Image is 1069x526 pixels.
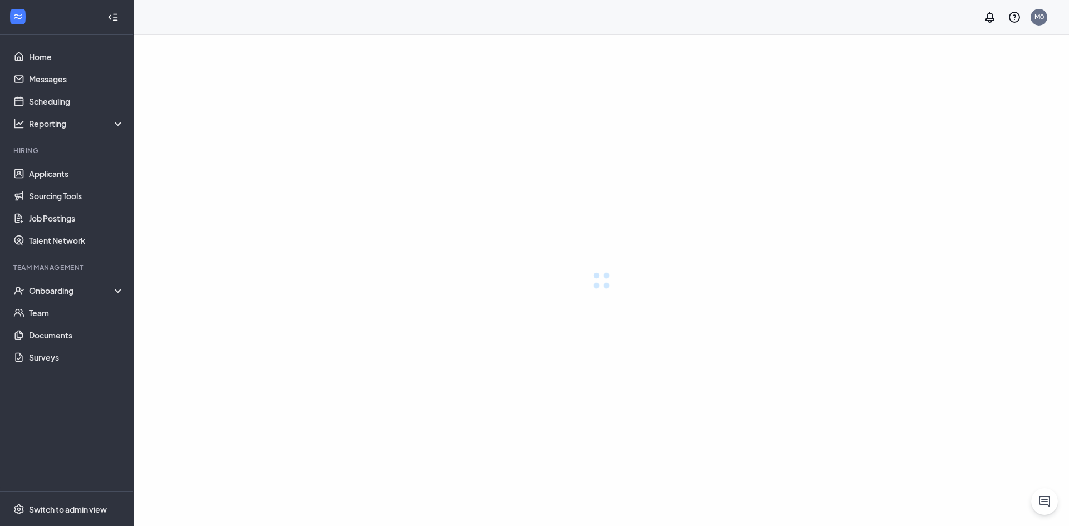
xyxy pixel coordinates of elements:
[29,90,124,112] a: Scheduling
[29,163,124,185] a: Applicants
[29,346,124,368] a: Surveys
[29,207,124,229] a: Job Postings
[1031,488,1058,515] button: ChatActive
[29,302,124,324] a: Team
[13,118,24,129] svg: Analysis
[1034,12,1044,22] div: M0
[983,11,997,24] svg: Notifications
[13,285,24,296] svg: UserCheck
[12,11,23,22] svg: WorkstreamLogo
[29,229,124,252] a: Talent Network
[29,504,107,515] div: Switch to admin view
[13,263,122,272] div: Team Management
[107,12,119,23] svg: Collapse
[1038,495,1051,508] svg: ChatActive
[1008,11,1021,24] svg: QuestionInfo
[29,285,125,296] div: Onboarding
[13,146,122,155] div: Hiring
[13,504,24,515] svg: Settings
[29,118,125,129] div: Reporting
[29,46,124,68] a: Home
[29,324,124,346] a: Documents
[29,68,124,90] a: Messages
[29,185,124,207] a: Sourcing Tools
